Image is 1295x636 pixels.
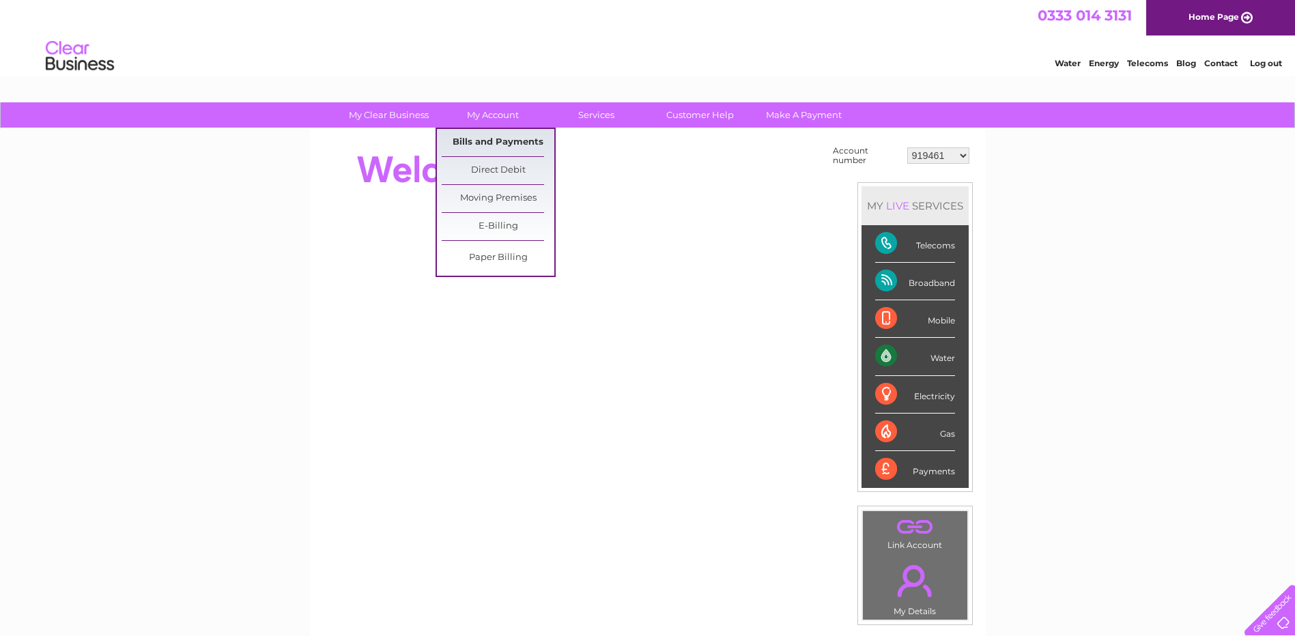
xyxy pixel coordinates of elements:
[442,185,554,212] a: Moving Premises
[829,143,904,169] td: Account number
[436,102,549,128] a: My Account
[862,510,968,553] td: Link Account
[875,338,955,375] div: Water
[875,414,955,451] div: Gas
[883,199,912,212] div: LIVE
[875,300,955,338] div: Mobile
[332,102,445,128] a: My Clear Business
[1038,7,1132,24] a: 0333 014 3131
[1127,58,1168,68] a: Telecoms
[442,244,554,272] a: Paper Billing
[442,213,554,240] a: E-Billing
[1176,58,1196,68] a: Blog
[644,102,756,128] a: Customer Help
[862,186,969,225] div: MY SERVICES
[875,451,955,488] div: Payments
[866,557,964,605] a: .
[1204,58,1238,68] a: Contact
[875,225,955,263] div: Telecoms
[442,129,554,156] a: Bills and Payments
[326,8,971,66] div: Clear Business is a trading name of Verastar Limited (registered in [GEOGRAPHIC_DATA] No. 3667643...
[862,553,968,620] td: My Details
[45,35,115,77] img: logo.png
[540,102,653,128] a: Services
[1089,58,1119,68] a: Energy
[875,263,955,300] div: Broadband
[442,157,554,184] a: Direct Debit
[748,102,860,128] a: Make A Payment
[1055,58,1081,68] a: Water
[866,515,964,538] a: .
[875,376,955,414] div: Electricity
[1250,58,1282,68] a: Log out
